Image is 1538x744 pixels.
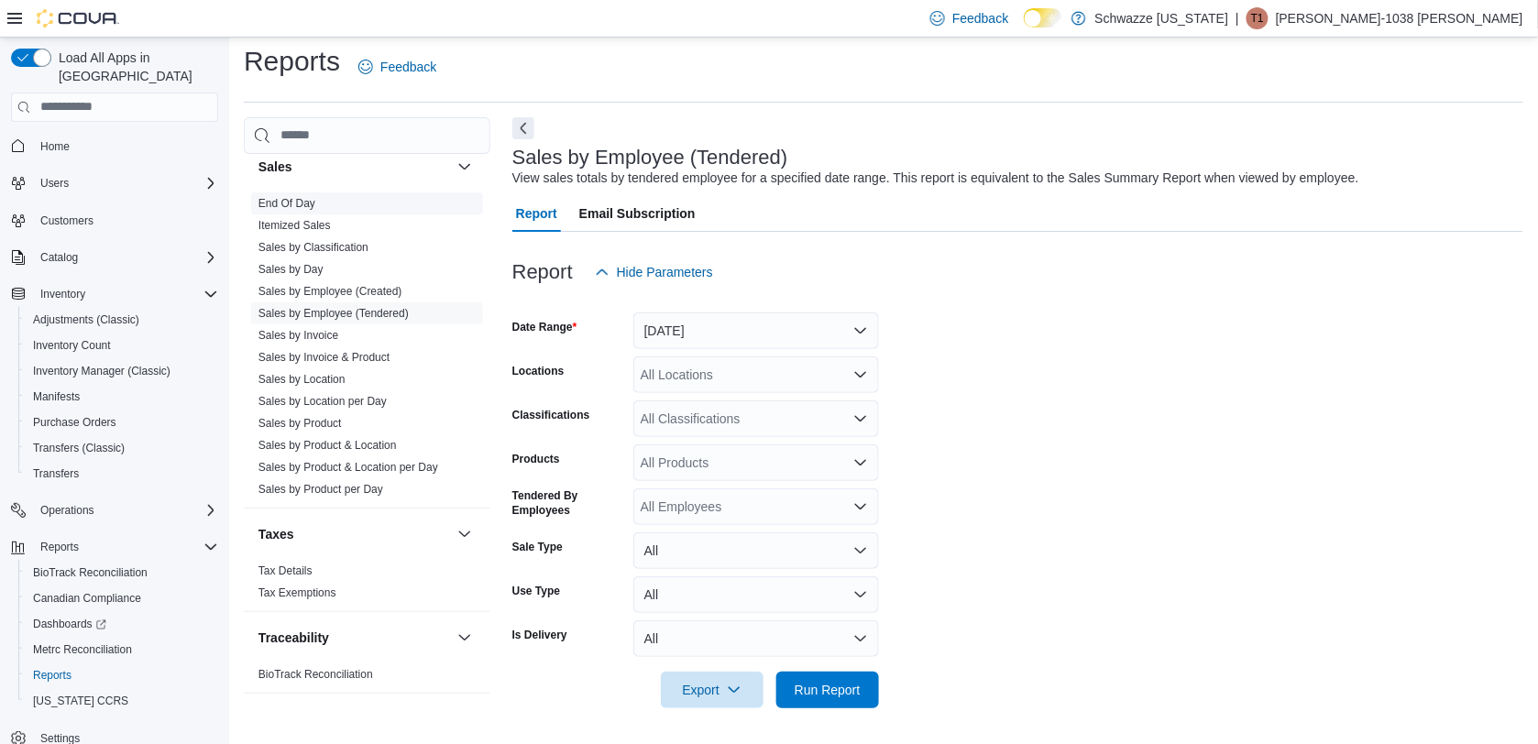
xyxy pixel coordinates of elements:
button: Reports [4,534,225,560]
h3: Report [512,261,573,283]
span: Sales by Employee (Tendered) [258,306,409,321]
button: Reports [33,536,86,558]
button: Sales [454,156,476,178]
h1: Reports [244,43,340,80]
label: Date Range [512,320,577,334]
span: Sales by Employee (Created) [258,284,402,299]
a: Metrc Reconciliation [26,639,139,661]
button: Purchase Orders [18,410,225,435]
p: | [1236,7,1239,29]
button: [US_STATE] CCRS [18,688,225,714]
span: Dashboards [26,613,218,635]
label: Sale Type [512,540,563,554]
span: Transfers [33,466,79,481]
span: Run Report [795,681,861,699]
span: Users [33,172,218,194]
span: Reports [33,536,218,558]
h3: Traceability [258,629,329,647]
div: Sales [244,192,490,508]
button: [DATE] [633,312,879,349]
button: Metrc Reconciliation [18,637,225,662]
label: Is Delivery [512,628,567,642]
span: Transfers (Classic) [26,437,218,459]
span: Sales by Location per Day [258,394,387,409]
a: Sales by Location per Day [258,395,387,408]
a: Sales by Product [258,417,342,430]
a: Sales by Day [258,263,324,276]
span: Inventory Manager (Classic) [33,364,170,378]
span: Feedback [380,58,436,76]
span: Operations [33,499,218,521]
a: Inventory Manager (Classic) [26,360,178,382]
button: Open list of options [853,367,868,382]
a: Inventory Count [26,334,118,356]
button: Adjustments (Classic) [18,307,225,333]
span: Sales by Classification [258,240,368,255]
span: Sales by Product [258,416,342,431]
span: Manifests [26,386,218,408]
button: Home [4,133,225,159]
span: [US_STATE] CCRS [33,694,128,708]
span: Purchase Orders [26,411,218,433]
button: Customers [4,207,225,234]
a: BioTrack Reconciliation [258,668,373,681]
button: Manifests [18,384,225,410]
button: Run Report [776,672,879,708]
span: Inventory Count [26,334,218,356]
span: Load All Apps in [GEOGRAPHIC_DATA] [51,49,218,85]
span: End Of Day [258,196,315,211]
span: Customers [33,209,218,232]
button: Users [4,170,225,196]
span: Tax Exemptions [258,585,336,600]
h3: Sales [258,158,292,176]
span: Sales by Product per Day [258,482,383,497]
label: Tendered By Employees [512,488,626,518]
button: Inventory [33,283,93,305]
button: Transfers [18,461,225,487]
span: BioTrack Reconciliation [258,667,373,682]
h3: Sales by Employee (Tendered) [512,147,788,169]
a: Sales by Classification [258,241,368,254]
span: Sales by Invoice & Product [258,350,390,365]
a: Sales by Location [258,373,346,386]
a: Sales by Product & Location per Day [258,461,438,474]
a: Purchase Orders [26,411,124,433]
span: Reports [40,540,79,554]
span: T1 [1251,7,1264,29]
span: Operations [40,503,94,518]
a: Transfers (Classic) [26,437,132,459]
a: Feedback [351,49,444,85]
p: Schwazze [US_STATE] [1095,7,1229,29]
button: Canadian Compliance [18,585,225,611]
button: Sales [258,158,450,176]
button: BioTrack Reconciliation [18,560,225,585]
a: Sales by Invoice [258,329,338,342]
span: Transfers (Classic) [33,441,125,455]
span: Inventory [33,283,218,305]
span: Sales by Product & Location [258,438,397,453]
a: Tax Details [258,564,313,577]
button: All [633,576,879,613]
span: Export [672,672,753,708]
span: Inventory Count [33,338,111,353]
a: Home [33,136,77,158]
span: Inventory [40,287,85,301]
span: Washington CCRS [26,690,218,712]
button: Transfers (Classic) [18,435,225,461]
label: Locations [512,364,565,378]
label: Use Type [512,584,560,598]
span: Sales by Day [258,262,324,277]
a: Dashboards [26,613,114,635]
button: Catalog [4,245,225,270]
button: Export [661,672,764,708]
a: [US_STATE] CCRS [26,690,136,712]
span: Feedback [952,9,1008,27]
button: Next [512,117,534,139]
button: Open list of options [853,411,868,426]
a: End Of Day [258,197,315,210]
a: Itemized Sales [258,219,331,232]
p: [PERSON_NAME]-1038 [PERSON_NAME] [1276,7,1523,29]
span: Email Subscription [579,195,696,232]
span: Canadian Compliance [33,591,141,606]
a: Canadian Compliance [26,587,148,609]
